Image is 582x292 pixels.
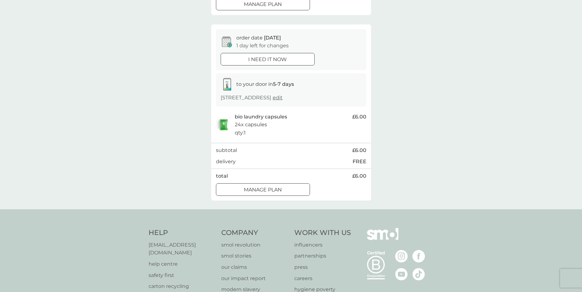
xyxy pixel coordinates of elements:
a: influencers [294,241,351,249]
button: i need it now [221,53,315,65]
p: delivery [216,158,236,166]
span: to your door in [236,81,294,87]
p: bio laundry capsules [235,113,287,121]
a: edit [273,95,283,101]
p: total [216,172,228,180]
img: smol [367,228,398,249]
button: Manage plan [216,183,310,196]
p: Manage plan [244,0,282,8]
p: qty : 1 [235,129,246,137]
a: smol stories [221,252,288,260]
p: subtotal [216,146,237,154]
p: [STREET_ADDRESS] [221,94,283,102]
p: order date [236,34,281,42]
a: partnerships [294,252,351,260]
img: visit the smol Tiktok page [412,268,425,280]
p: 24x capsules [235,121,267,129]
h4: Help [149,228,215,238]
a: [EMAIL_ADDRESS][DOMAIN_NAME] [149,241,215,257]
p: i need it now [248,55,287,64]
img: visit the smol Instagram page [395,250,408,263]
strong: 5-7 days [273,81,294,87]
span: [DATE] [264,35,281,41]
p: FREE [353,158,366,166]
h4: Company [221,228,288,238]
a: safety first [149,271,215,279]
img: visit the smol Youtube page [395,268,408,280]
img: visit the smol Facebook page [412,250,425,263]
span: £6.00 [352,172,366,180]
span: £6.00 [352,113,366,121]
p: Manage plan [244,186,282,194]
a: press [294,263,351,271]
a: our claims [221,263,288,271]
a: our impact report [221,274,288,283]
a: smol revolution [221,241,288,249]
a: careers [294,274,351,283]
h4: Work With Us [294,228,351,238]
p: 1 day left for changes [236,42,289,50]
span: £6.00 [352,146,366,154]
a: carton recycling [149,282,215,290]
a: help centre [149,260,215,268]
